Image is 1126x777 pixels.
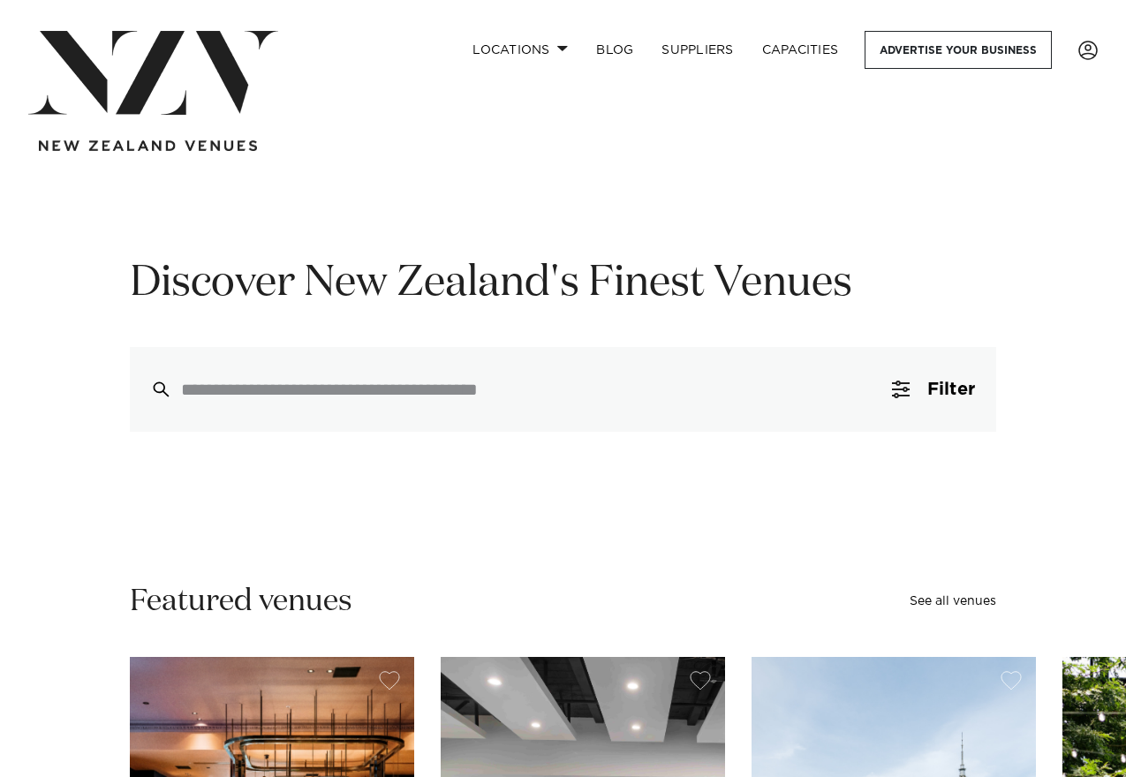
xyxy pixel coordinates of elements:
[28,31,278,115] img: nzv-logo.png
[458,31,582,69] a: Locations
[910,595,996,607] a: See all venues
[748,31,853,69] a: Capacities
[582,31,647,69] a: BLOG
[130,256,996,312] h1: Discover New Zealand's Finest Venues
[871,347,996,432] button: Filter
[39,140,257,152] img: new-zealand-venues-text.png
[647,31,747,69] a: SUPPLIERS
[927,381,975,398] span: Filter
[130,582,352,622] h2: Featured venues
[865,31,1052,69] a: Advertise your business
